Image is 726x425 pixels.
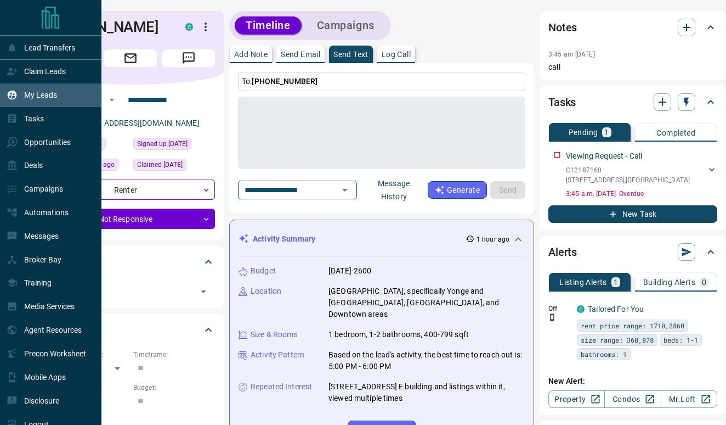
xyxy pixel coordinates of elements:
[46,209,215,229] div: Not Responsive
[333,51,368,58] p: Send Text
[661,390,717,408] a: Mr.Loft
[162,49,215,67] span: Message
[238,72,525,91] p: To:
[104,49,157,67] span: Email
[604,390,661,408] a: Condos
[46,249,215,275] div: Tags
[548,376,717,387] p: New Alert:
[548,51,595,58] p: 3:45 am [DATE]
[46,317,215,343] div: Criteria
[328,349,525,372] p: Based on the lead's activity, the best time to reach out is: 5:00 PM - 6:00 PM
[548,390,605,408] a: Property
[133,350,215,360] p: Timeframe:
[281,51,320,58] p: Send Email
[548,89,717,115] div: Tasks
[239,229,525,249] div: Activity Summary1 hour ago
[428,181,487,199] button: Generate
[234,51,268,58] p: Add Note
[251,329,298,340] p: Size & Rooms
[548,304,570,314] p: Off
[337,182,353,198] button: Open
[548,243,577,261] h2: Alerts
[577,305,585,313] div: condos.ca
[253,233,315,245] p: Activity Summary
[548,19,577,36] h2: Notes
[137,138,188,149] span: Signed up [DATE]
[566,163,717,187] div: C12187160[STREET_ADDRESS],[GEOGRAPHIC_DATA]
[46,180,215,200] div: Renter
[133,383,215,393] p: Budget:
[566,165,690,175] p: C12187160
[569,128,598,136] p: Pending
[477,234,509,244] p: 1 hour ago
[614,278,618,286] p: 1
[235,16,302,35] button: Timeline
[46,18,169,36] h1: [PERSON_NAME]
[643,278,695,286] p: Building Alerts
[548,205,717,223] button: New Task
[581,334,654,345] span: size range: 360,878
[548,14,717,41] div: Notes
[133,159,215,174] div: Mon Aug 11 2025
[663,334,698,345] span: beds: 1-1
[559,278,607,286] p: Listing Alerts
[251,286,281,297] p: Location
[328,265,371,277] p: [DATE]-2600
[133,138,215,153] div: Mon Sep 16 2024
[328,381,525,404] p: [STREET_ADDRESS] E building and listings within it, viewed multiple times
[566,150,642,162] p: Viewing Request - Call
[196,284,211,299] button: Open
[566,189,717,199] p: 3:45 a.m. [DATE] - Overdue
[702,278,706,286] p: 0
[360,175,428,205] button: Message History
[548,93,576,111] h2: Tasks
[548,61,717,73] p: call
[328,329,469,340] p: 1 bedroom, 1-2 bathrooms, 400-799 sqft
[581,320,684,331] span: rent price range: 1710,2860
[548,314,556,321] svg: Push Notification Only
[548,239,717,265] div: Alerts
[306,16,385,35] button: Campaigns
[251,265,276,277] p: Budget
[656,129,695,137] p: Completed
[137,159,183,170] span: Claimed [DATE]
[604,128,609,136] p: 1
[588,305,644,314] a: Tailored For You
[566,175,690,185] p: [STREET_ADDRESS] , [GEOGRAPHIC_DATA]
[251,381,312,393] p: Repeated Interest
[328,286,525,320] p: [GEOGRAPHIC_DATA], specifically Yonge and [GEOGRAPHIC_DATA], [GEOGRAPHIC_DATA], and Downtown areas
[252,77,317,86] span: [PHONE_NUMBER]
[105,93,118,107] button: Open
[76,119,200,127] a: [EMAIL_ADDRESS][DOMAIN_NAME]
[185,23,193,31] div: condos.ca
[251,349,304,361] p: Activity Pattern
[581,349,627,360] span: bathrooms: 1
[382,51,411,58] p: Log Call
